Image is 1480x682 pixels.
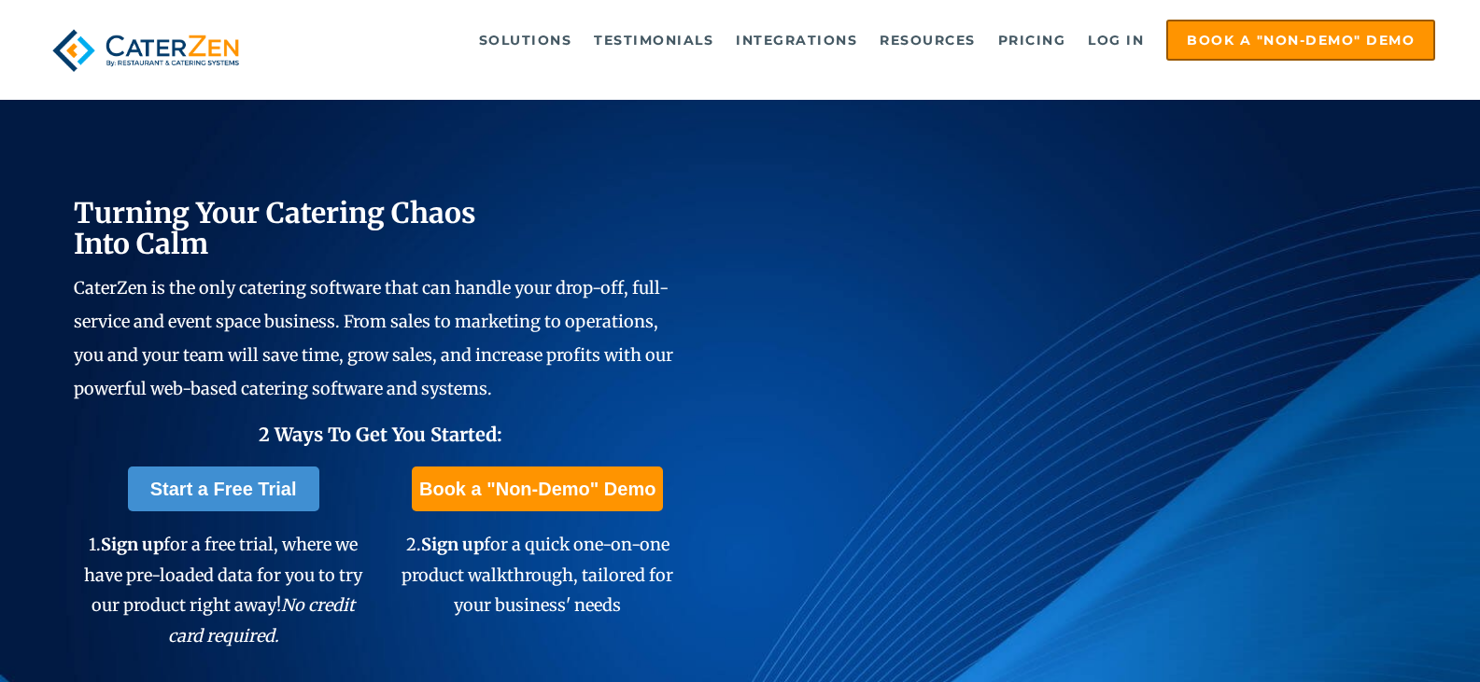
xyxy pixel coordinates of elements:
a: Solutions [470,21,582,59]
img: caterzen [45,20,247,81]
a: Start a Free Trial [128,466,319,511]
span: 1. for a free trial, where we have pre-loaded data for you to try our product right away! [84,534,362,646]
a: Integrations [726,21,867,59]
div: Navigation Menu [282,20,1435,61]
span: CaterZen is the only catering software that can handle your drop-off, full-service and event spac... [74,277,673,399]
a: Testimonials [585,21,723,59]
span: Sign up [421,534,484,555]
span: Turning Your Catering Chaos Into Calm [74,195,476,261]
span: 2. for a quick one-on-one product walkthrough, tailored for your business' needs [402,534,673,616]
a: Resources [870,21,985,59]
span: Sign up [101,534,163,555]
em: No credit card required. [168,594,356,646]
a: Book a "Non-Demo" Demo [412,466,663,511]
a: Book a "Non-Demo" Demo [1166,20,1435,61]
a: Pricing [989,21,1076,59]
span: 2 Ways To Get You Started: [259,423,502,446]
a: Log in [1078,21,1153,59]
